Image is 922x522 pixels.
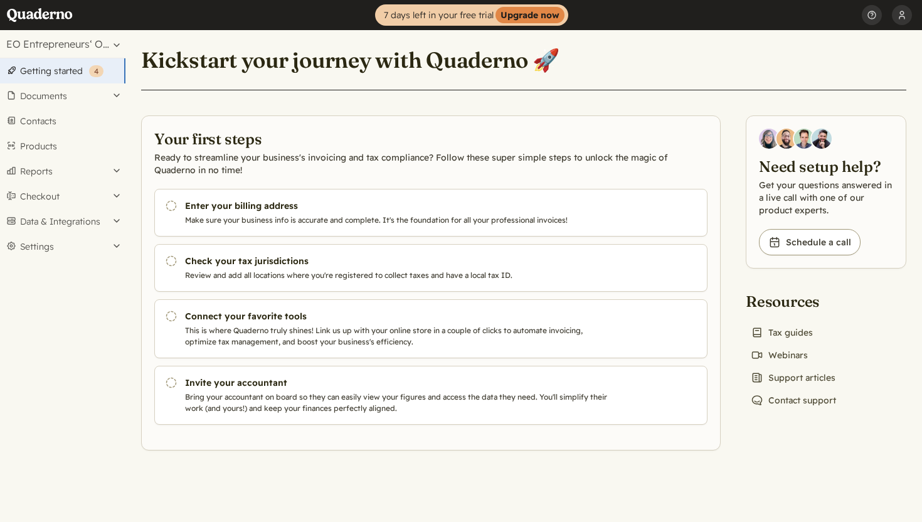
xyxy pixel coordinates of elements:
p: Review and add all locations where you're registered to collect taxes and have a local tax ID. [185,270,613,281]
strong: Upgrade now [495,7,564,23]
a: Invite your accountant Bring your accountant on board so they can easily view your figures and ac... [154,366,707,425]
a: 7 days left in your free trialUpgrade now [375,4,568,26]
h2: Need setup help? [759,156,893,176]
a: Contact support [746,391,841,409]
img: Diana Carrasco, Account Executive at Quaderno [759,129,779,149]
h3: Connect your favorite tools [185,310,613,322]
a: Enter your billing address Make sure your business info is accurate and complete. It's the founda... [154,189,707,237]
a: Webinars [746,346,813,364]
h2: Your first steps [154,129,707,149]
p: This is where Quaderno truly shines! Link us up with your online store in a couple of clicks to a... [185,325,613,348]
p: Get your questions answered in a live call with one of our product experts. [759,179,893,216]
h2: Resources [746,291,841,311]
img: Ivo Oltmans, Business Developer at Quaderno [794,129,814,149]
a: Schedule a call [759,229,861,255]
p: Ready to streamline your business's invoicing and tax compliance? Follow these super simple steps... [154,151,707,176]
h3: Invite your accountant [185,376,613,389]
a: Tax guides [746,324,818,341]
a: Support articles [746,369,840,386]
h3: Check your tax jurisdictions [185,255,613,267]
span: 4 [94,67,98,76]
p: Bring your accountant on board so they can easily view your figures and access the data they need... [185,391,613,414]
img: Jairo Fumero, Account Executive at Quaderno [776,129,797,149]
p: Make sure your business info is accurate and complete. It's the foundation for all your professio... [185,215,613,226]
img: Javier Rubio, DevRel at Quaderno [812,129,832,149]
a: Check your tax jurisdictions Review and add all locations where you're registered to collect taxe... [154,244,707,292]
h1: Kickstart your journey with Quaderno 🚀 [141,46,559,74]
a: Connect your favorite tools This is where Quaderno truly shines! Link us up with your online stor... [154,299,707,358]
h3: Enter your billing address [185,200,613,212]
